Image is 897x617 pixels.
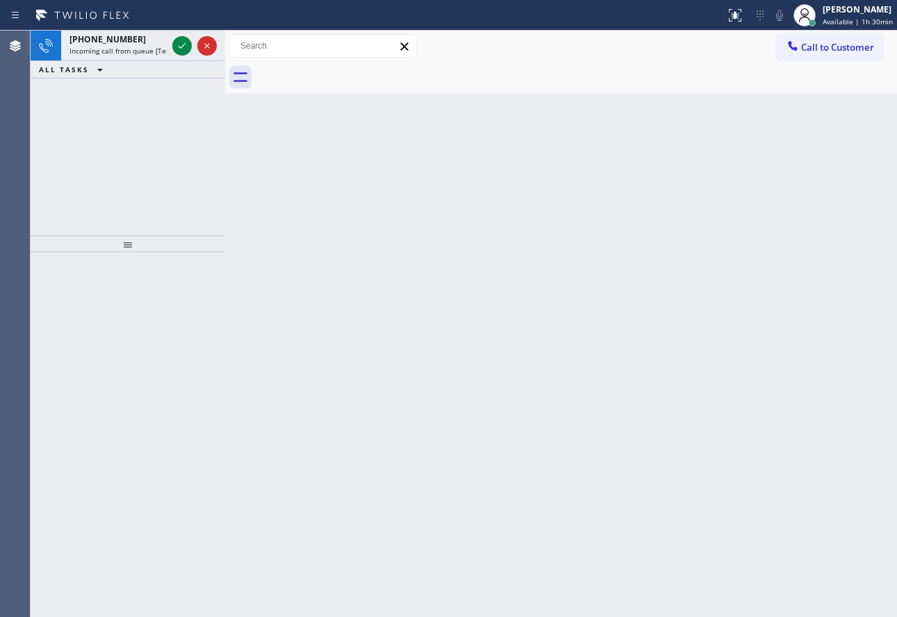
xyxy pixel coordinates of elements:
button: Reject [197,36,217,56]
span: Incoming call from queue [Test] All [69,46,185,56]
span: Available | 1h 30min [823,17,893,26]
div: [PERSON_NAME] [823,3,893,15]
input: Search [230,35,416,57]
span: [PHONE_NUMBER] [69,33,146,45]
span: Call to Customer [801,41,874,54]
button: Accept [172,36,192,56]
button: Call to Customer [777,34,883,60]
button: ALL TASKS [31,61,117,78]
span: ALL TASKS [39,65,89,74]
button: Mute [770,6,789,25]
